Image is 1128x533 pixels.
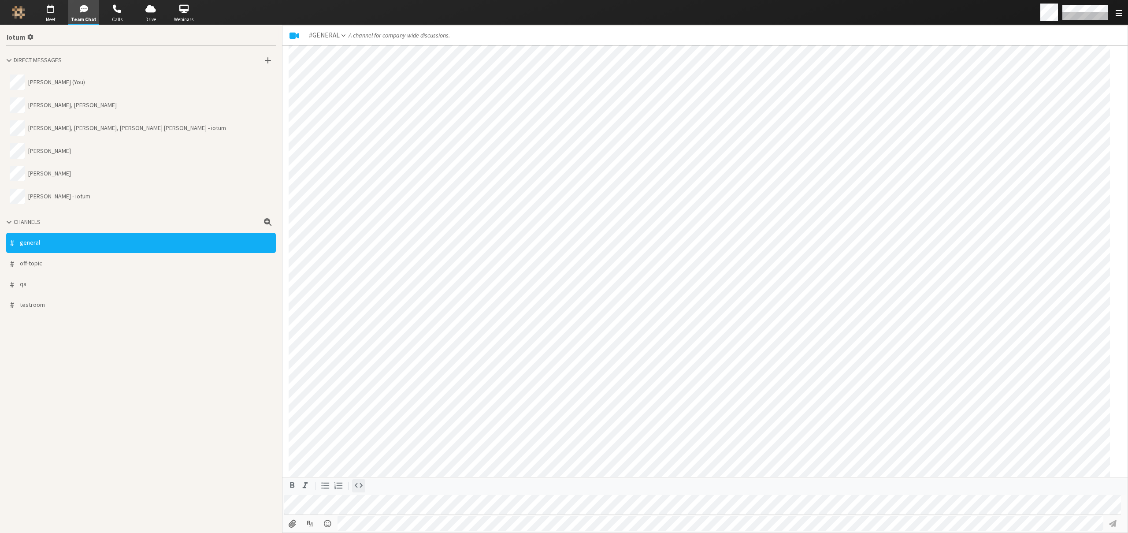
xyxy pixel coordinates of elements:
[320,516,336,531] button: Open menu
[305,29,349,42] button: #general
[6,294,276,315] button: #testroom
[168,16,199,23] span: Webinars
[1106,510,1121,527] iframe: Chat
[1105,516,1121,531] button: Send message
[135,16,166,23] span: Drive
[6,274,276,294] button: #qa
[12,6,25,19] img: Iotum
[10,236,15,250] span: #
[6,71,276,94] button: [PERSON_NAME] (You)
[20,300,45,309] span: testroom
[354,481,364,491] svg: Code
[300,481,310,491] svg: Italic
[14,56,62,64] span: Direct Messages
[6,162,276,185] button: [PERSON_NAME]
[10,257,15,270] span: #
[35,16,66,23] span: Meet
[6,139,276,162] button: [PERSON_NAME]
[285,26,303,45] button: Start a meeting
[349,31,450,40] span: A channel for company-wide discussions.
[320,481,330,491] svg: Bulleted list
[302,516,318,531] button: Hide formatting
[20,238,40,247] span: general
[7,34,26,41] span: Iotum
[6,116,276,139] button: [PERSON_NAME], [PERSON_NAME], [PERSON_NAME] [PERSON_NAME] - iotum
[3,28,37,45] button: Settings
[6,253,276,274] button: #off-topic
[334,481,344,491] svg: Numbered list
[6,185,276,208] button: [PERSON_NAME] - iotum
[10,298,15,311] span: #
[68,16,99,23] span: Team Chat
[6,94,276,117] button: [PERSON_NAME], [PERSON_NAME]
[14,218,41,226] span: Channels
[6,233,276,253] button: #general
[10,278,15,291] span: #
[20,280,26,289] span: qa
[20,259,42,268] span: off-topic
[287,481,297,491] svg: Bold
[102,16,133,23] span: Calls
